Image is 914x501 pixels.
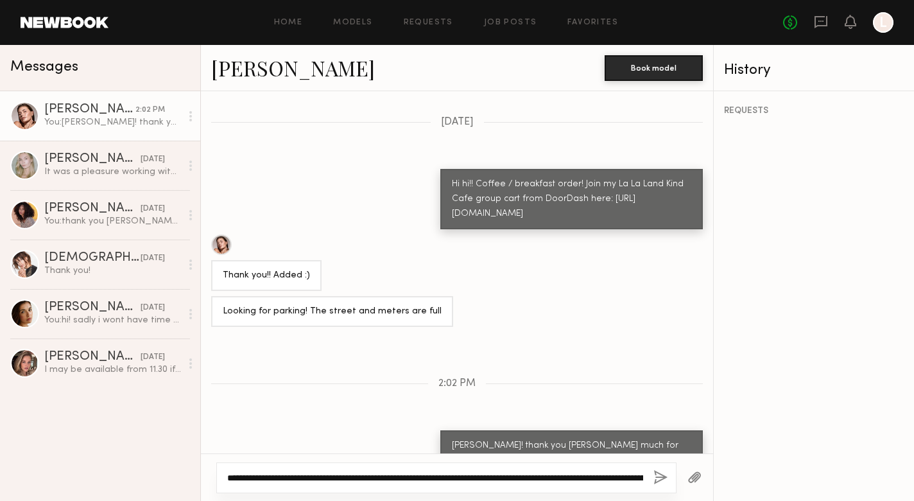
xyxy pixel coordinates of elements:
div: 2:02 PM [135,104,165,116]
a: Models [333,19,372,27]
div: Looking for parking! The street and meters are full [223,304,442,319]
a: Job Posts [484,19,537,27]
div: [PERSON_NAME] [44,202,141,215]
div: [PERSON_NAME] [44,103,135,116]
div: You: thank you [PERSON_NAME]!!! you were so so great [44,215,181,227]
a: L [873,12,893,33]
div: [DATE] [141,302,165,314]
div: [PERSON_NAME]! thank you [PERSON_NAME] much for [DATE]. I got logged out of the other account so ... [452,439,691,498]
span: 2:02 PM [438,378,476,389]
a: Book model [605,62,703,73]
div: [DATE] [141,252,165,265]
div: You: [PERSON_NAME]! thank you [PERSON_NAME] much for [DATE]. I got logged out of the other accoun... [44,116,181,128]
div: Thank you!! Added :) [223,268,310,283]
div: [DATE] [141,351,165,364]
div: [DATE] [141,154,165,166]
div: You: hi! sadly i wont have time this week. Let us know when youre back and want to swing by the o... [44,314,181,326]
div: History [724,63,904,78]
div: [PERSON_NAME] [44,301,141,314]
div: I may be available from 11.30 if that helps [44,364,181,376]
span: Messages [10,60,78,75]
div: [PERSON_NAME] [44,153,141,166]
a: Requests [404,19,453,27]
a: Home [274,19,303,27]
div: [DATE] [141,203,165,215]
button: Book model [605,55,703,81]
div: Hi hi!! Coffee / breakfast order! Join my La La Land Kind Cafe group cart from DoorDash here: [UR... [452,177,691,222]
div: Thank you! [44,265,181,277]
span: [DATE] [441,117,474,128]
div: It was a pleasure working with all of you😊💕 Hope to see you again soon! [44,166,181,178]
div: [DEMOGRAPHIC_DATA][PERSON_NAME] [44,252,141,265]
a: Favorites [567,19,618,27]
div: REQUESTS [724,107,904,116]
div: [PERSON_NAME] [44,351,141,364]
a: [PERSON_NAME] [211,54,375,82]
